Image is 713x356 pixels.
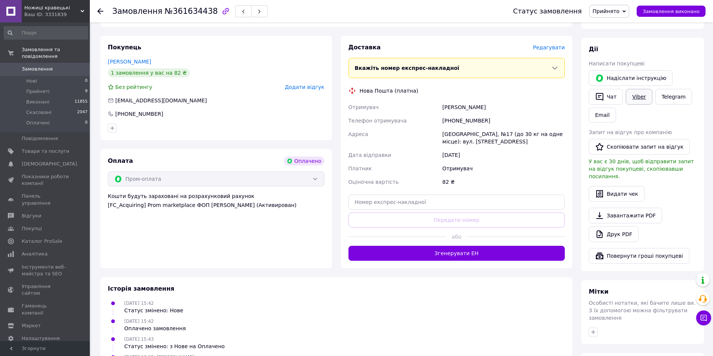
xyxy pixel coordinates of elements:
[165,7,218,16] span: №361634438
[85,120,88,126] span: 0
[26,99,49,105] span: Виконані
[22,161,77,167] span: [DEMOGRAPHIC_DATA]
[441,162,566,175] div: Отримувач
[348,195,565,210] input: Номер експрес-накладної
[124,319,154,324] span: [DATE] 15:42
[589,158,694,179] span: У вас є 30 днів, щоб відправити запит на відгук покупцеві, скопіювавши посилання.
[589,70,673,86] button: Надіслати інструкцію
[589,248,689,264] button: Повернути гроші покупцеві
[24,11,90,18] div: Ваш ID: 3331839
[637,6,706,17] button: Замовлення виконано
[124,307,183,314] div: Статус змінено: Нове
[589,61,645,66] span: Написати покупцеві
[124,337,154,342] span: [DATE] 15:43
[441,114,566,127] div: [PHONE_NUMBER]
[108,59,151,65] a: [PERSON_NAME]
[22,251,48,257] span: Аналітика
[22,173,69,187] span: Показники роботи компанії
[22,66,53,72] span: Замовлення
[115,110,164,118] div: [PHONE_NUMBER]
[22,225,42,232] span: Покупці
[348,179,399,185] span: Оціночна вартість
[348,44,381,51] span: Доставка
[533,44,565,50] span: Редагувати
[97,7,103,15] div: Повернутися назад
[77,109,88,116] span: 2047
[589,46,598,53] span: Дії
[85,78,88,84] span: 0
[108,44,141,51] span: Покупець
[285,84,324,90] span: Додати відгук
[108,201,324,209] div: [FC_Acquiring] Prom marketplace ФОП [PERSON_NAME] (Активирован)
[124,325,186,332] div: Оплачено замовлення
[348,104,379,110] span: Отримувач
[643,9,700,14] span: Замовлення виконано
[589,186,645,202] button: Видати чек
[589,300,695,321] span: Особисті нотатки, які бачите лише ви. З їх допомогою можна фільтрувати замовлення
[589,108,616,123] button: Email
[22,283,69,297] span: Управління сайтом
[74,99,88,105] span: 11855
[589,89,623,105] button: Чат
[108,192,324,209] div: Кошти будуть зараховані на розрахунковий рахунок
[26,120,50,126] span: Оплачені
[115,84,152,90] span: Без рейтингу
[348,246,565,261] button: Згенерувати ЕН
[26,78,37,84] span: Нові
[348,118,407,124] span: Телефон отримувача
[446,233,467,241] span: або
[626,89,652,105] a: Viber
[124,343,225,350] div: Статус змінено: з Нове на Оплачено
[22,135,58,142] span: Повідомлення
[22,303,69,316] span: Гаманець компанії
[589,226,639,242] a: Друк PDF
[22,322,41,329] span: Маркет
[22,213,41,219] span: Відгуки
[85,88,88,95] span: 9
[22,335,60,342] span: Налаштування
[115,97,207,103] span: [EMAIL_ADDRESS][DOMAIN_NAME]
[655,89,692,105] a: Telegram
[348,152,391,158] span: Дата відправки
[441,175,566,189] div: 82 ₴
[589,208,662,223] a: Завантажити PDF
[108,157,133,164] span: Оплата
[441,148,566,162] div: [DATE]
[26,88,49,95] span: Прийняті
[348,131,368,137] span: Адреса
[22,148,69,155] span: Товари та послуги
[589,129,672,135] span: Запит на відгук про компанію
[108,68,190,77] div: 1 замовлення у вас на 82 ₴
[284,157,324,165] div: Оплачено
[441,127,566,148] div: [GEOGRAPHIC_DATA], №17 (до 30 кг на одне місце): вул. [STREET_ADDRESS]
[22,238,62,245] span: Каталог ProSale
[355,65,460,71] span: Вкажіть номер експрес-накладної
[592,8,619,14] span: Прийнято
[26,109,52,116] span: Скасовані
[358,87,420,95] div: Нова Пошта (платна)
[22,46,90,60] span: Замовлення та повідомлення
[441,100,566,114] div: [PERSON_NAME]
[124,301,154,306] span: [DATE] 15:42
[589,139,690,155] button: Скопіювати запит на відгук
[696,310,711,325] button: Чат з покупцем
[24,4,80,11] span: Ножиці кравецькі
[108,285,174,292] span: Історія замовлення
[348,165,372,171] span: Платник
[112,7,162,16] span: Замовлення
[4,26,88,40] input: Пошук
[513,7,582,15] div: Статус замовлення
[22,264,69,277] span: Інструменти веб-майстра та SEO
[589,288,609,295] span: Мітки
[22,193,69,206] span: Панель управління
